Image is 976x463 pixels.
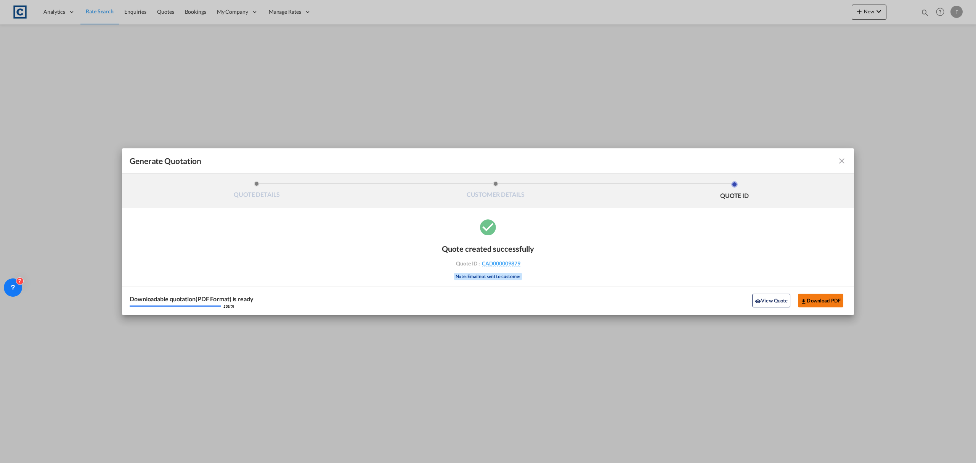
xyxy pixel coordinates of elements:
[615,181,854,202] li: QUOTE ID
[137,181,376,202] li: QUOTE DETAILS
[798,294,843,307] button: Download PDF
[444,260,532,267] div: Quote ID :
[130,156,201,166] span: Generate Quotation
[376,181,615,202] li: CUSTOMER DETAILS
[122,148,854,315] md-dialog: Generate QuotationQUOTE ...
[801,298,807,304] md-icon: icon-download
[482,260,520,267] span: CAD000009879
[752,294,790,307] button: icon-eyeView Quote
[755,298,761,304] md-icon: icon-eye
[442,244,534,253] div: Quote created successfully
[454,273,522,280] div: Note: Email not sent to customer
[478,217,498,236] md-icon: icon-checkbox-marked-circle
[837,156,846,166] md-icon: icon-close fg-AAA8AD cursor m-0
[223,304,234,308] div: 100 %
[130,296,254,302] div: Downloadable quotation(PDF Format) is ready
